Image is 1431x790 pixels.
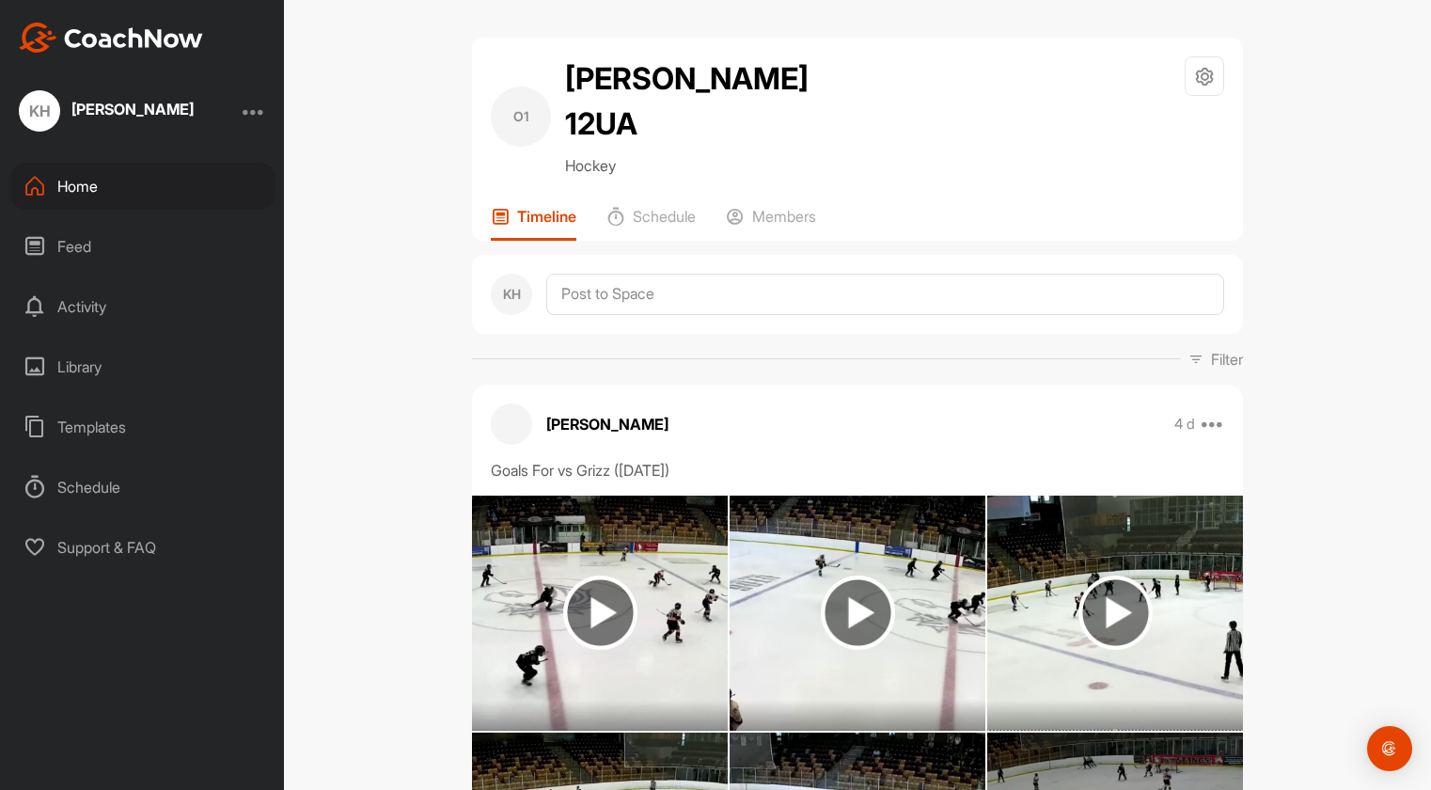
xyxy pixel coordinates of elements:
img: play [1078,576,1153,650]
p: Filter [1211,348,1243,371]
div: Activity [10,283,275,330]
img: CoachNow [19,23,203,53]
div: Home [10,163,275,210]
p: [PERSON_NAME] [546,413,668,435]
p: Timeline [517,207,576,226]
p: Schedule [633,207,696,226]
div: KH [19,90,60,132]
div: Feed [10,223,275,270]
div: Goals For vs Grizz ([DATE]) [491,459,1224,482]
p: Members [752,207,816,226]
p: Hockey [565,154,819,177]
div: KH [491,274,532,315]
div: O1 [491,87,551,147]
img: play [821,576,895,650]
img: media [472,496,728,731]
div: [PERSON_NAME] [71,102,194,117]
div: Support & FAQ [10,524,275,571]
img: play [563,576,637,650]
div: Templates [10,403,275,450]
img: media [987,496,1243,731]
img: media [730,496,985,731]
div: Library [10,343,275,390]
h2: [PERSON_NAME] 12UA [565,56,819,147]
div: Open Intercom Messenger [1367,726,1412,771]
div: Schedule [10,464,275,511]
p: 4 d [1174,415,1195,434]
